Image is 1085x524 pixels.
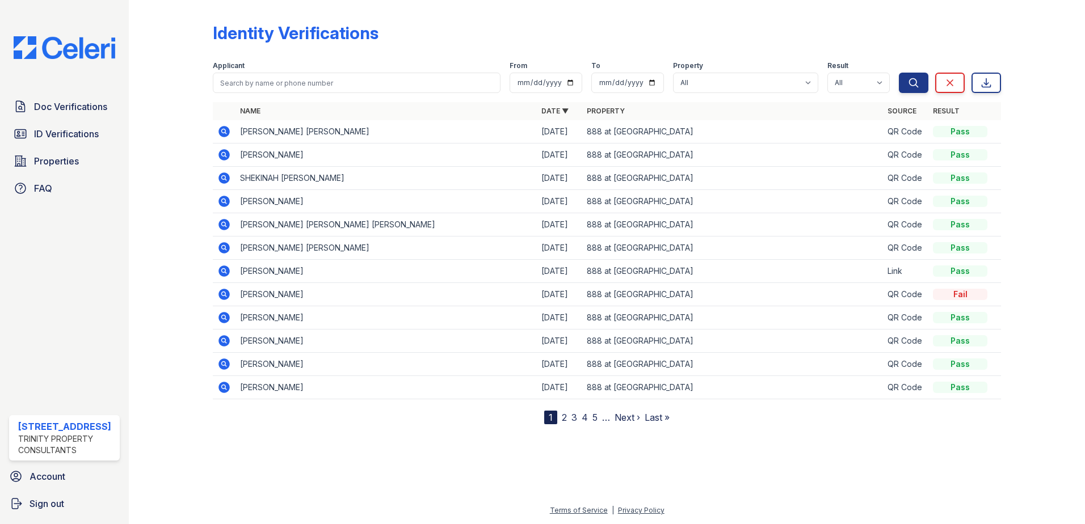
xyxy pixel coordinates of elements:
td: 888 at [GEOGRAPHIC_DATA] [582,213,884,236]
td: QR Code [883,120,928,143]
a: FAQ [9,177,120,200]
td: 888 at [GEOGRAPHIC_DATA] [582,190,884,213]
td: QR Code [883,353,928,376]
td: [DATE] [537,120,582,143]
td: [PERSON_NAME] [235,329,537,353]
a: Result [933,107,960,115]
td: [PERSON_NAME] [235,143,537,167]
label: Property [673,61,703,70]
label: To [591,61,600,70]
a: ID Verifications [9,122,120,145]
td: 888 at [GEOGRAPHIC_DATA] [582,143,884,167]
td: QR Code [883,213,928,236]
div: Pass [933,335,987,346]
td: 888 at [GEOGRAPHIC_DATA] [582,283,884,306]
span: Properties [34,154,79,168]
a: Account [5,465,124,488]
span: FAQ [34,181,52,195]
td: QR Code [883,283,928,306]
div: Pass [933,149,987,160]
a: Last » [645,412,670,423]
td: 888 at [GEOGRAPHIC_DATA] [582,353,884,376]
span: Account [30,470,65,483]
td: QR Code [883,236,928,260]
td: [PERSON_NAME] [PERSON_NAME] [235,236,537,260]
td: [PERSON_NAME] [235,283,537,306]
td: [PERSON_NAME] [PERSON_NAME] [PERSON_NAME] [235,213,537,236]
td: [PERSON_NAME] [235,260,537,283]
div: Trinity Property Consultants [18,433,115,456]
td: 888 at [GEOGRAPHIC_DATA] [582,236,884,260]
a: Date ▼ [541,107,569,115]
div: Pass [933,196,987,207]
a: Property [587,107,625,115]
label: Result [827,61,848,70]
td: [DATE] [537,260,582,283]
td: 888 at [GEOGRAPHIC_DATA] [582,376,884,399]
td: QR Code [883,329,928,353]
span: … [602,411,610,424]
td: [DATE] [537,283,582,306]
label: From [510,61,527,70]
a: Sign out [5,492,124,515]
div: Pass [933,126,987,137]
td: [PERSON_NAME] [235,353,537,376]
img: CE_Logo_Blue-a8612792a0a2168367f1c8372b55b34899dd931a85d93a1a3d3e32e68fde9ad4.png [5,36,124,59]
div: Fail [933,289,987,300]
a: Name [240,107,260,115]
td: SHEKINAH [PERSON_NAME] [235,167,537,190]
td: 888 at [GEOGRAPHIC_DATA] [582,260,884,283]
td: QR Code [883,190,928,213]
span: Sign out [30,497,64,510]
td: QR Code [883,306,928,329]
a: Terms of Service [550,506,608,514]
td: [PERSON_NAME] [235,306,537,329]
div: [STREET_ADDRESS] [18,420,115,433]
a: 5 [592,412,598,423]
td: [DATE] [537,143,582,167]
td: 888 at [GEOGRAPHIC_DATA] [582,120,884,143]
div: Pass [933,382,987,393]
span: ID Verifications [34,127,99,141]
td: [PERSON_NAME] [235,190,537,213]
td: [DATE] [537,329,582,353]
label: Applicant [213,61,245,70]
td: [PERSON_NAME] [235,376,537,399]
a: 4 [582,412,588,423]
td: QR Code [883,376,928,399]
div: | [612,506,614,514]
div: Pass [933,358,987,370]
td: [DATE] [537,167,582,190]
a: 3 [571,412,577,423]
a: Privacy Policy [618,506,665,514]
div: Identity Verifications [213,23,379,43]
a: Source [888,107,916,115]
td: 888 at [GEOGRAPHIC_DATA] [582,306,884,329]
td: [DATE] [537,353,582,376]
td: [DATE] [537,306,582,329]
td: QR Code [883,143,928,167]
a: Doc Verifications [9,95,120,118]
div: Pass [933,242,987,253]
td: [DATE] [537,190,582,213]
td: QR Code [883,167,928,190]
a: 2 [562,412,567,423]
td: [DATE] [537,376,582,399]
div: Pass [933,312,987,323]
td: 888 at [GEOGRAPHIC_DATA] [582,329,884,353]
div: Pass [933,172,987,184]
a: Next › [615,412,640,423]
div: Pass [933,265,987,277]
td: 888 at [GEOGRAPHIC_DATA] [582,167,884,190]
td: [DATE] [537,236,582,260]
div: Pass [933,219,987,230]
input: Search by name or phone number [213,73,501,93]
td: [DATE] [537,213,582,236]
td: Link [883,260,928,283]
td: [PERSON_NAME] [PERSON_NAME] [235,120,537,143]
a: Properties [9,150,120,172]
div: 1 [544,411,557,424]
span: Doc Verifications [34,100,107,113]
